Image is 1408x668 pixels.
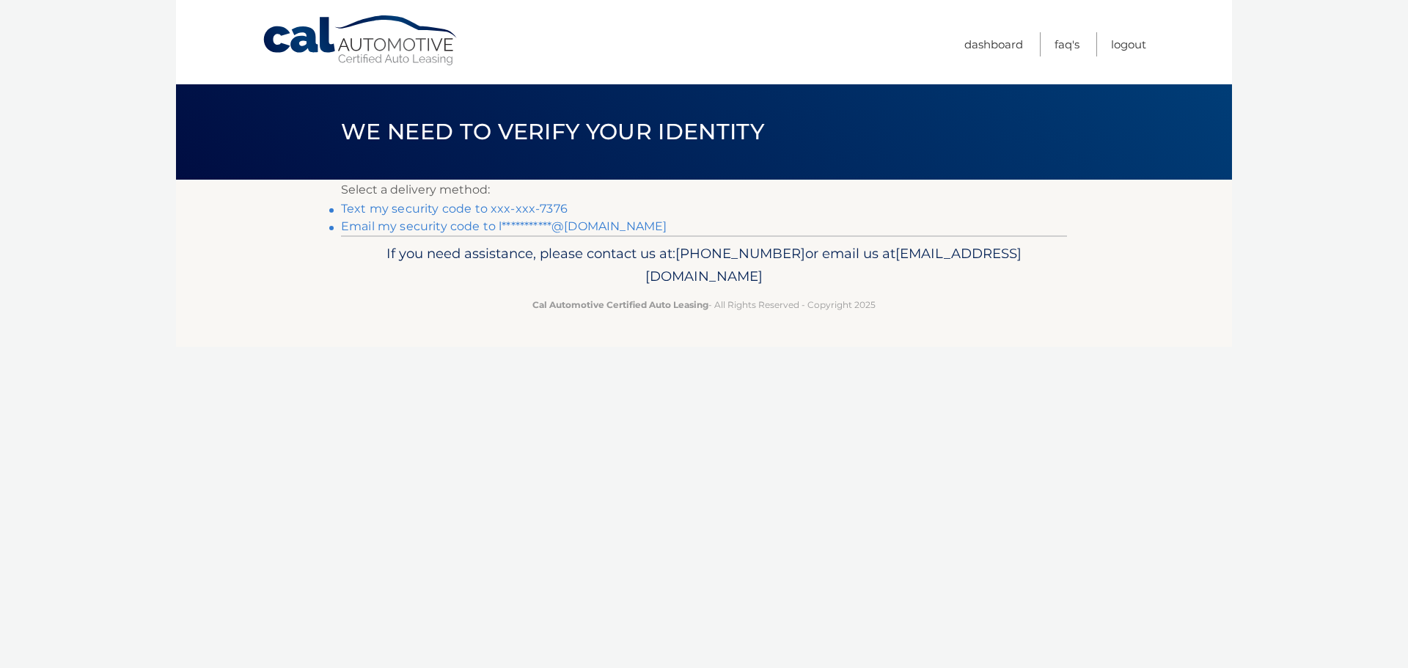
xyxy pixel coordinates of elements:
a: Logout [1111,32,1146,56]
span: [PHONE_NUMBER] [675,245,805,262]
p: Select a delivery method: [341,180,1067,200]
a: Cal Automotive [262,15,460,67]
span: We need to verify your identity [341,118,764,145]
p: - All Rights Reserved - Copyright 2025 [351,297,1057,312]
a: FAQ's [1055,32,1079,56]
p: If you need assistance, please contact us at: or email us at [351,242,1057,289]
a: Dashboard [964,32,1023,56]
a: Text my security code to xxx-xxx-7376 [341,202,568,216]
strong: Cal Automotive Certified Auto Leasing [532,299,708,310]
